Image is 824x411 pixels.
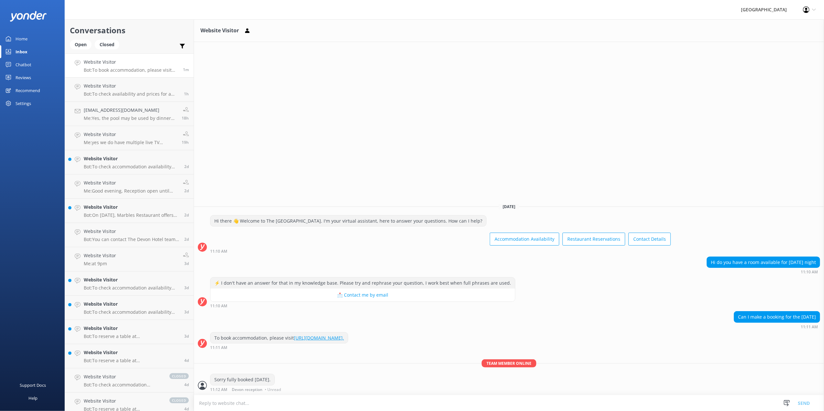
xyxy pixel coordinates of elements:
[482,359,536,367] span: Team member online
[84,204,179,211] h4: Website Visitor
[184,382,189,387] span: Sep 30 2025 06:23pm (UTC +13:00) Pacific/Auckland
[184,358,189,363] span: Oct 01 2025 10:32am (UTC +13:00) Pacific/Auckland
[65,150,194,174] a: Website VisitorBot:To check accommodation availability and make a booking, please visit [URL][DOM...
[184,333,189,339] span: Oct 01 2025 01:08pm (UTC +13:00) Pacific/Auckland
[84,131,177,138] h4: Website Visitor
[65,53,194,78] a: Website VisitorBot:To book accommodation, please visit [URL][DOMAIN_NAME].1m
[84,309,179,315] p: Bot: To check accommodation availability and make a booking, please visit [URL][DOMAIN_NAME].
[182,115,189,121] span: Oct 04 2025 04:26pm (UTC +13:00) Pacific/Auckland
[265,388,281,392] span: • Unread
[84,82,179,90] h4: Website Visitor
[84,358,179,364] p: Bot: To reserve a table at [GEOGRAPHIC_DATA], visit [URL][DOMAIN_NAME] and choose your preferred ...
[210,216,486,227] div: Hi there 👋 Welcome to The [GEOGRAPHIC_DATA]. I'm your virtual assistant, here to answer your ques...
[801,325,818,329] strong: 11:11 AM
[16,71,31,84] div: Reviews
[84,261,116,267] p: Me: at 9pm
[28,392,37,405] div: Help
[65,102,194,126] a: [EMAIL_ADDRESS][DOMAIN_NAME]Me:Yes, the pool may be used by dinner guests.18h
[210,249,227,253] strong: 11:10 AM
[169,397,189,403] span: closed
[84,300,179,308] h4: Website Visitor
[84,107,177,114] h4: [EMAIL_ADDRESS][DOMAIN_NAME]
[84,397,163,405] h4: Website Visitor
[184,237,189,242] span: Oct 02 2025 01:47pm (UTC +13:00) Pacific/Auckland
[16,97,31,110] div: Settings
[210,374,274,385] div: Sorry fully booked [DATE].
[210,388,227,392] strong: 11:12 AM
[210,346,227,350] strong: 11:11 AM
[95,40,119,49] div: Closed
[183,67,189,72] span: Oct 05 2025 11:11am (UTC +13:00) Pacific/Auckland
[628,233,671,246] button: Contact Details
[84,325,179,332] h4: Website Visitor
[182,140,189,145] span: Oct 04 2025 03:46pm (UTC +13:00) Pacific/Auckland
[210,345,348,350] div: Oct 05 2025 11:11am (UTC +13:00) Pacific/Auckland
[210,289,515,301] button: 📩 Contact me by email
[84,91,179,97] p: Bot: To check availability and prices for a room with a shower and spa bath on [DATE], please vis...
[70,40,91,49] div: Open
[84,155,179,162] h4: Website Visitor
[562,233,625,246] button: Restaurant Reservations
[200,26,239,35] h3: Website Visitor
[184,309,189,315] span: Oct 01 2025 01:45pm (UTC +13:00) Pacific/Auckland
[232,388,262,392] span: Devon reception
[84,188,178,194] p: Me: Good evening, Reception open until Midnight.
[294,335,344,341] a: [URL][DOMAIN_NAME].
[210,249,671,253] div: Oct 05 2025 11:10am (UTC +13:00) Pacific/Auckland
[84,115,177,121] p: Me: Yes, the pool may be used by dinner guests.
[184,188,189,194] span: Oct 02 2025 05:30pm (UTC +13:00) Pacific/Auckland
[65,199,194,223] a: Website VisitorBot:On [DATE], Marbles Restaurant offers sittings for lunch and dinner at 12:00pm ...
[184,285,189,290] span: Oct 01 2025 05:22pm (UTC +13:00) Pacific/Auckland
[70,41,95,48] a: Open
[65,344,194,368] a: Website VisitorBot:To reserve a table at [GEOGRAPHIC_DATA], visit [URL][DOMAIN_NAME] and choose y...
[184,91,189,97] span: Oct 05 2025 09:49am (UTC +13:00) Pacific/Auckland
[84,179,178,186] h4: Website Visitor
[65,320,194,344] a: Website VisitorBot:To reserve a table at [GEOGRAPHIC_DATA], visit [URL][DOMAIN_NAME] and choose y...
[84,140,177,145] p: Me: yes we do have multiple live TV channel available
[84,58,178,66] h4: Website Visitor
[70,24,189,37] h2: Conversations
[169,373,189,379] span: closed
[707,257,820,268] div: Hi do you have a room available for [DATE] night
[499,204,519,209] span: [DATE]
[210,303,515,308] div: Oct 05 2025 11:10am (UTC +13:00) Pacific/Auckland
[84,382,163,388] p: Bot: To check accommodation availability and make a booking, please visit [URL][DOMAIN_NAME].
[20,379,46,392] div: Support Docs
[16,58,31,71] div: Chatbot
[84,237,179,242] p: Bot: You can contact The Devon Hotel team at [PHONE_NUMBER] or 0800 843 338, or by emailing [EMAI...
[84,252,116,259] h4: Website Visitor
[184,261,189,266] span: Oct 01 2025 06:19pm (UTC +13:00) Pacific/Auckland
[16,84,40,97] div: Recommend
[16,32,27,45] div: Home
[84,276,179,283] h4: Website Visitor
[65,271,194,296] a: Website VisitorBot:To check accommodation availability and make a booking, please visit [URL][DOM...
[84,349,179,356] h4: Website Visitor
[65,223,194,247] a: Website VisitorBot:You can contact The Devon Hotel team at [PHONE_NUMBER] or 0800 843 338, or by ...
[734,324,820,329] div: Oct 05 2025 11:11am (UTC +13:00) Pacific/Auckland
[10,11,47,22] img: yonder-white-logo.png
[210,332,348,343] div: To book accommodation, please visit
[210,304,227,308] strong: 11:10 AM
[490,233,559,246] button: Accommodation Availability
[184,212,189,218] span: Oct 02 2025 04:32pm (UTC +13:00) Pacific/Auckland
[84,373,163,380] h4: Website Visitor
[84,333,179,339] p: Bot: To reserve a table at [GEOGRAPHIC_DATA], visit [URL][DOMAIN_NAME] and choose your preferred ...
[707,269,820,274] div: Oct 05 2025 11:10am (UTC +13:00) Pacific/Auckland
[95,41,123,48] a: Closed
[210,387,283,392] div: Oct 05 2025 11:12am (UTC +13:00) Pacific/Auckland
[65,78,194,102] a: Website VisitorBot:To check availability and prices for a room with a shower and spa bath on [DAT...
[65,247,194,271] a: Website VisitorMe:at 9pm3d
[210,278,515,289] div: ⚡ I don't have an answer for that in my knowledge base. Please try and rephrase your question, I ...
[65,368,194,393] a: Website VisitorBot:To check accommodation availability and make a booking, please visit [URL][DOM...
[84,285,179,291] p: Bot: To check accommodation availability and make a booking, please visit [URL][DOMAIN_NAME].
[184,164,189,169] span: Oct 03 2025 09:33am (UTC +13:00) Pacific/Auckland
[84,228,179,235] h4: Website Visitor
[84,164,179,170] p: Bot: To check accommodation availability and make a booking, please visit [URL][DOMAIN_NAME].
[84,67,178,73] p: Bot: To book accommodation, please visit [URL][DOMAIN_NAME].
[65,174,194,199] a: Website VisitorMe:Good evening, Reception open until Midnight.2d
[65,126,194,150] a: Website VisitorMe:yes we do have multiple live TV channel available19h
[734,311,820,322] div: Can I make a booking for the [DATE]
[801,270,818,274] strong: 11:10 AM
[84,212,179,218] p: Bot: On [DATE], Marbles Restaurant offers sittings for lunch and dinner at 12:00pm and 6:00pm.
[16,45,27,58] div: Inbox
